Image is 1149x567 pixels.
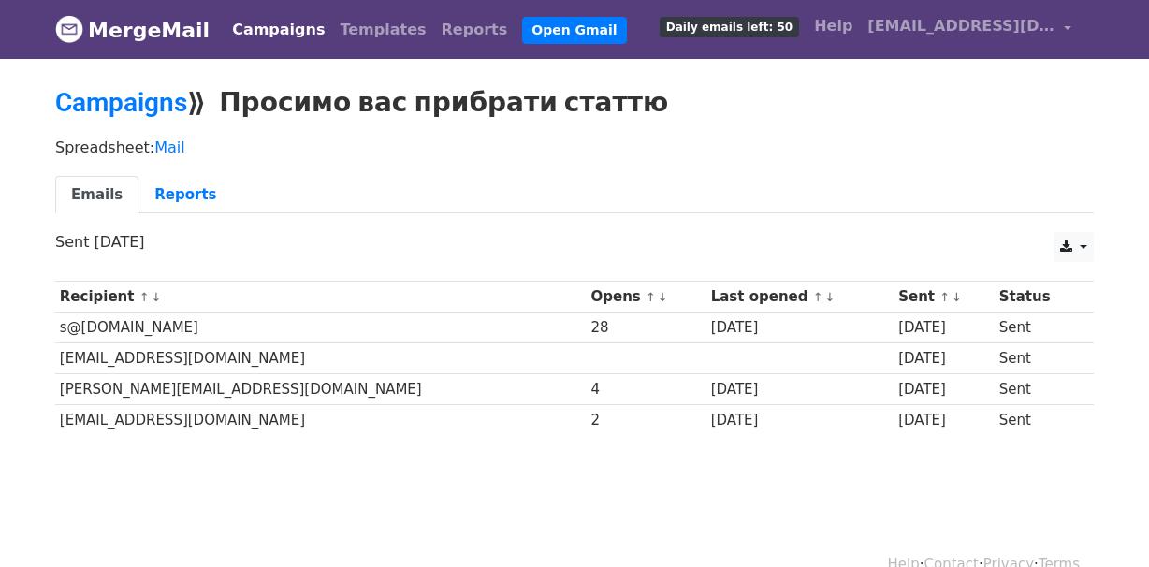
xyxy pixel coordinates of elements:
[867,15,1054,37] span: [EMAIL_ADDRESS][DOMAIN_NAME]
[55,343,587,374] td: [EMAIL_ADDRESS][DOMAIN_NAME]
[55,15,83,43] img: MergeMail logo
[138,176,232,214] a: Reports
[590,379,702,400] div: 4
[995,282,1081,313] th: Status
[898,348,990,370] div: [DATE]
[939,290,950,304] a: ↑
[55,313,587,343] td: s@[DOMAIN_NAME]
[522,17,626,44] a: Open Gmail
[55,282,587,313] th: Recipient
[55,138,1094,157] p: Spreadsheet:
[807,7,860,45] a: Help
[154,138,185,156] a: Mail
[711,379,890,400] div: [DATE]
[995,405,1081,436] td: Sent
[824,290,835,304] a: ↓
[706,282,894,313] th: Last opened
[1055,477,1149,567] iframe: Chat Widget
[658,290,668,304] a: ↓
[813,290,823,304] a: ↑
[587,282,706,313] th: Opens
[995,374,1081,405] td: Sent
[55,87,187,118] a: Campaigns
[151,290,161,304] a: ↓
[55,232,1094,252] p: Sent [DATE]
[898,410,990,431] div: [DATE]
[652,7,807,45] a: Daily emails left: 50
[434,11,516,49] a: Reports
[952,290,962,304] a: ↓
[898,317,990,339] div: [DATE]
[55,374,587,405] td: [PERSON_NAME][EMAIL_ADDRESS][DOMAIN_NAME]
[332,11,433,49] a: Templates
[711,410,890,431] div: [DATE]
[860,7,1079,51] a: [EMAIL_ADDRESS][DOMAIN_NAME]
[55,405,587,436] td: [EMAIL_ADDRESS][DOMAIN_NAME]
[55,10,210,50] a: MergeMail
[711,317,890,339] div: [DATE]
[898,379,990,400] div: [DATE]
[995,343,1081,374] td: Sent
[139,290,150,304] a: ↑
[646,290,656,304] a: ↑
[55,87,1094,119] h2: ⟫ Просимо вас прибрати статтю
[225,11,332,49] a: Campaigns
[590,317,702,339] div: 28
[894,282,995,313] th: Sent
[590,410,702,431] div: 2
[995,313,1081,343] td: Sent
[55,176,138,214] a: Emails
[660,17,799,37] span: Daily emails left: 50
